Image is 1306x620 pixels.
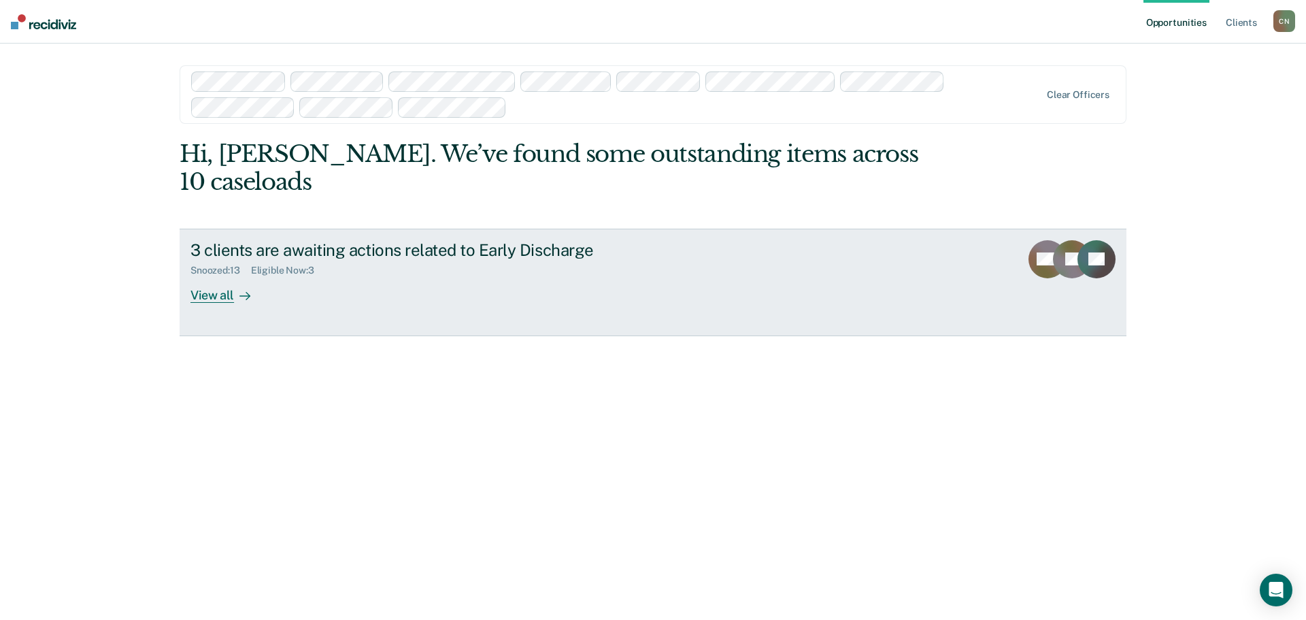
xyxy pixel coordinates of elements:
div: Snoozed : 13 [190,265,251,276]
div: C N [1273,10,1295,32]
div: Eligible Now : 3 [251,265,325,276]
div: View all [190,276,267,303]
div: Hi, [PERSON_NAME]. We’ve found some outstanding items across 10 caseloads [180,140,937,196]
a: 3 clients are awaiting actions related to Early DischargeSnoozed:13Eligible Now:3View all [180,229,1126,336]
button: CN [1273,10,1295,32]
div: Clear officers [1047,89,1109,101]
img: Recidiviz [11,14,76,29]
div: 3 clients are awaiting actions related to Early Discharge [190,240,668,260]
div: Open Intercom Messenger [1260,574,1292,606]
